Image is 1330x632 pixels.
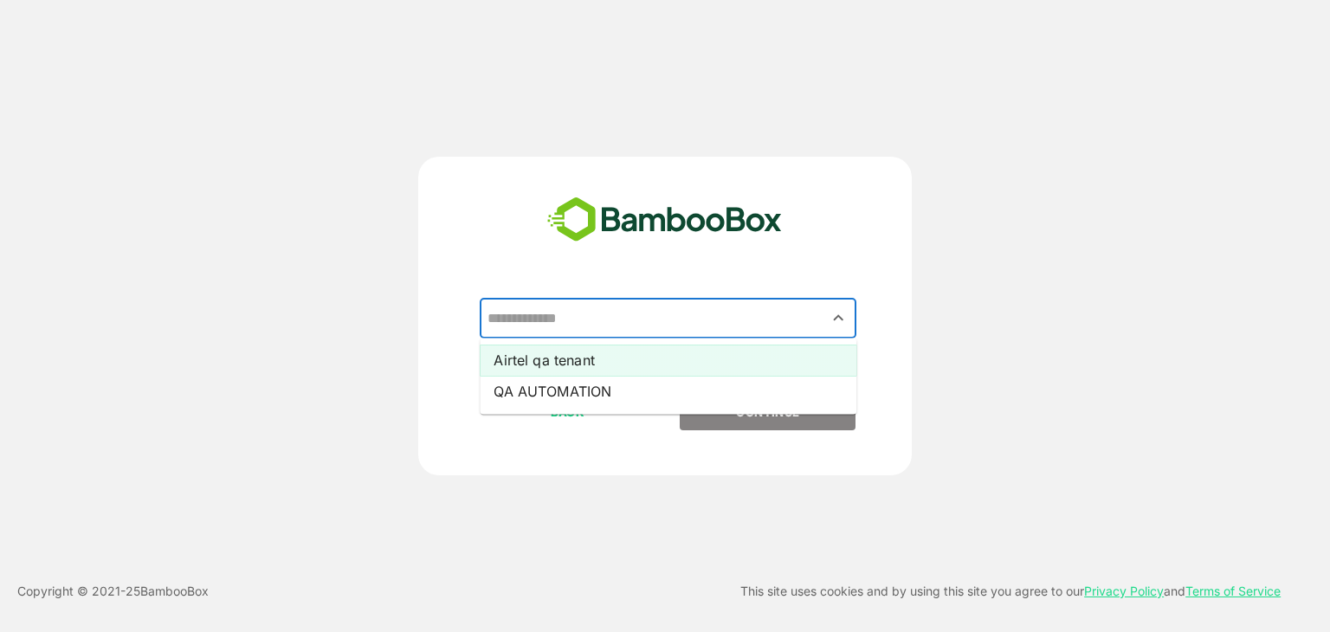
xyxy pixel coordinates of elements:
[1185,584,1281,598] a: Terms of Service
[480,345,856,376] li: Airtel qa tenant
[17,581,209,602] p: Copyright © 2021- 25 BambooBox
[480,376,856,407] li: QA AUTOMATION
[827,306,850,330] button: Close
[1084,584,1164,598] a: Privacy Policy
[740,581,1281,602] p: This site uses cookies and by using this site you agree to our and
[538,191,791,248] img: bamboobox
